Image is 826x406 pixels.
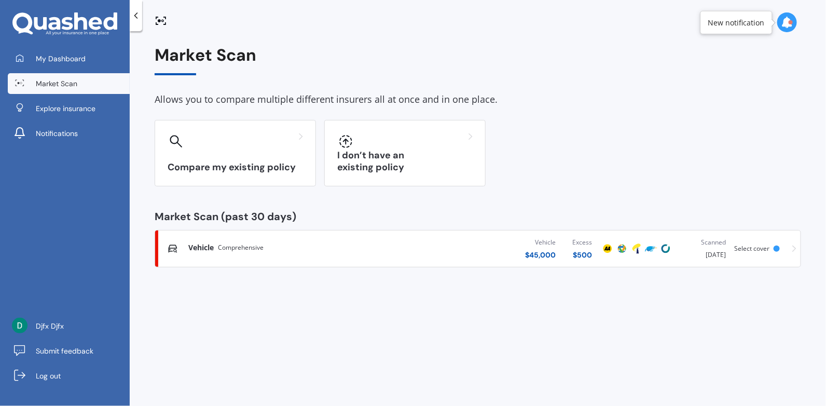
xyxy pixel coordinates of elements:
[8,366,130,386] a: Log out
[8,123,130,144] a: Notifications
[337,150,473,173] h3: I don’t have an existing policy
[681,237,726,260] div: [DATE]
[659,242,672,255] img: Cove
[155,92,801,107] div: Allows you to compare multiple different insurers all at once and in one place.
[155,230,801,267] a: VehicleComprehensiveVehicle$45,000Excess$500AAProtectaTowerTrade Me InsuranceCoveScanned[DATE]Sel...
[8,341,130,361] a: Submit feedback
[734,244,769,253] span: Select cover
[36,103,95,114] span: Explore insurance
[525,250,556,260] div: $ 45,000
[155,46,801,75] div: Market Scan
[36,371,61,381] span: Log out
[155,211,801,222] div: Market Scan (past 30 days)
[218,242,264,253] span: Comprehensive
[36,78,77,89] span: Market Scan
[616,242,628,255] img: Protecta
[36,128,78,139] span: Notifications
[36,346,93,356] span: Submit feedback
[572,250,592,260] div: $ 500
[681,237,726,248] div: Scanned
[708,17,765,28] div: New notification
[601,242,614,255] img: AA
[8,316,130,336] a: Djfx Djfx
[8,98,130,119] a: Explore insurance
[8,48,130,69] a: My Dashboard
[12,318,27,333] img: ACg8ocJjMofOoN-wPwWBporZdbrQvk2Im0kYjTFPFuasYcrpwhFpzA=s96-c
[525,237,556,248] div: Vehicle
[572,237,592,248] div: Excess
[168,161,303,173] h3: Compare my existing policy
[630,242,643,255] img: Tower
[645,242,657,255] img: Trade Me Insurance
[36,321,64,331] span: Djfx Djfx
[8,73,130,94] a: Market Scan
[36,53,86,64] span: My Dashboard
[188,242,214,253] span: Vehicle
